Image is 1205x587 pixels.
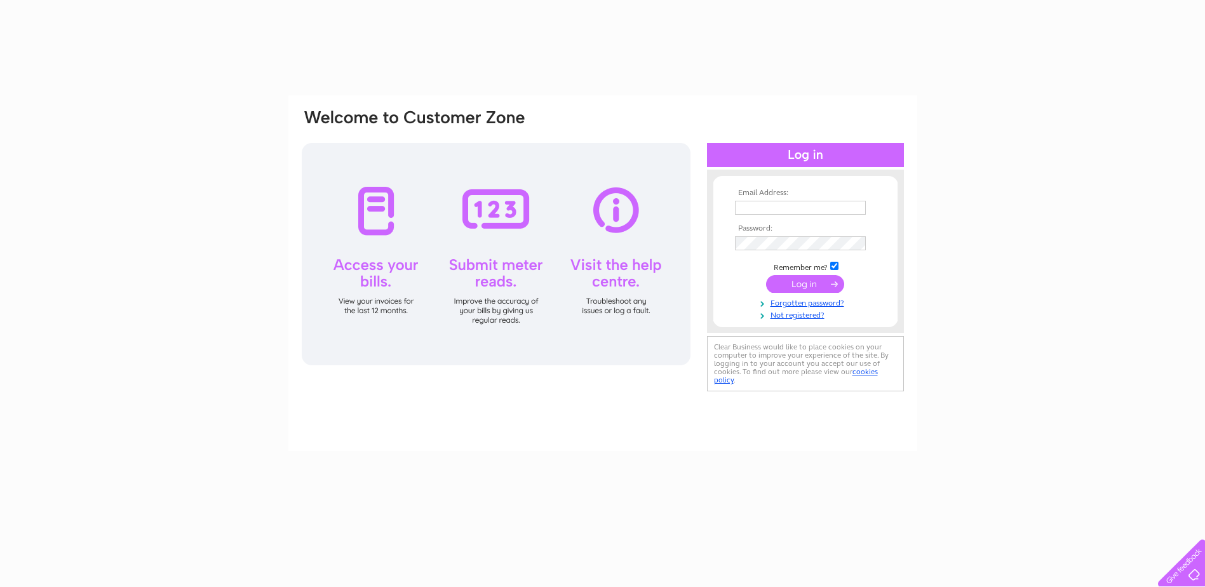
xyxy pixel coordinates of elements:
[732,260,879,273] td: Remember me?
[766,275,844,293] input: Submit
[714,367,878,384] a: cookies policy
[735,308,879,320] a: Not registered?
[732,189,879,198] th: Email Address:
[707,336,904,391] div: Clear Business would like to place cookies on your computer to improve your experience of the sit...
[732,224,879,233] th: Password:
[735,296,879,308] a: Forgotten password?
